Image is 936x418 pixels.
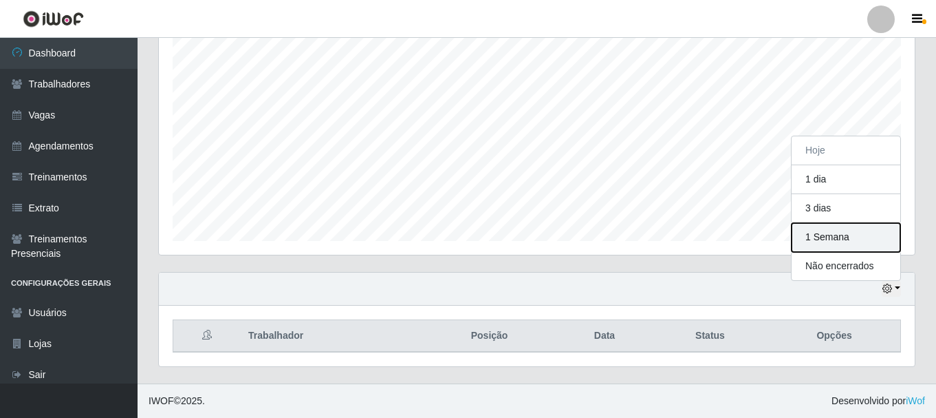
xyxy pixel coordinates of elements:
button: 1 Semana [792,223,900,252]
th: Data [557,320,652,353]
span: © 2025 . [149,394,205,408]
th: Status [652,320,768,353]
button: Não encerrados [792,252,900,280]
img: CoreUI Logo [23,10,84,28]
th: Trabalhador [240,320,422,353]
th: Posição [422,320,557,353]
button: Hoje [792,136,900,165]
a: iWof [906,395,925,406]
span: IWOF [149,395,174,406]
span: Desenvolvido por [831,394,925,408]
th: Opções [768,320,900,353]
button: 1 dia [792,165,900,194]
button: 3 dias [792,194,900,223]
